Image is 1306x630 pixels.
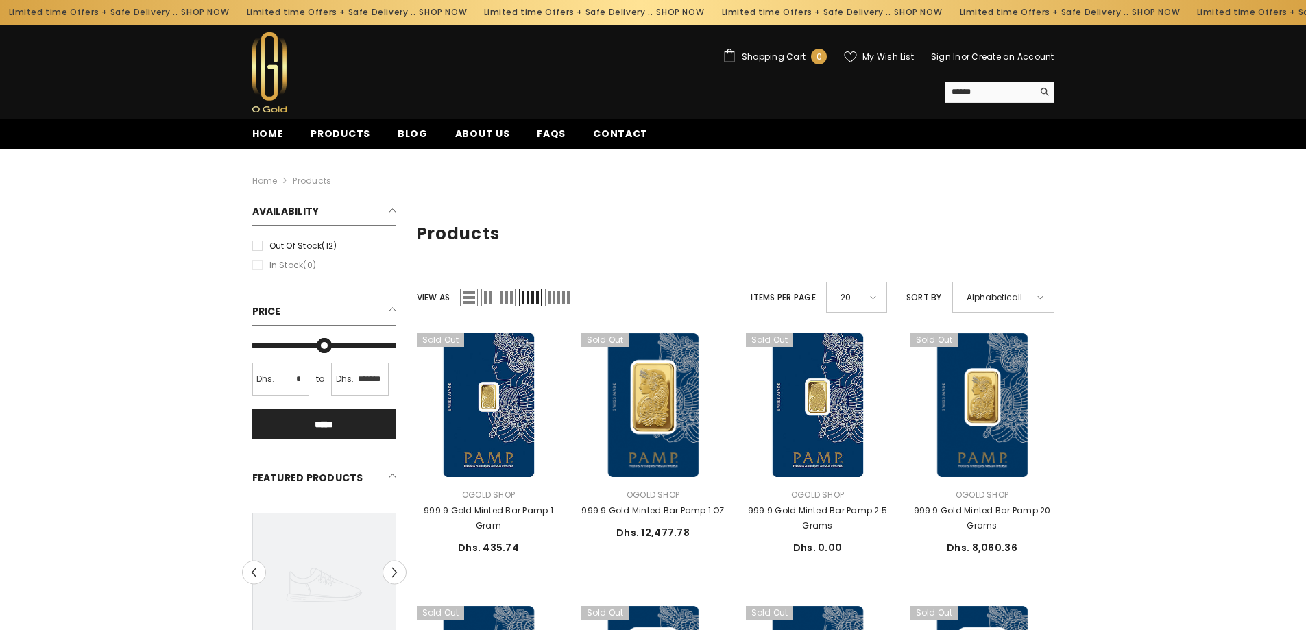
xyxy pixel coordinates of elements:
span: About us [455,127,510,141]
a: SHOP NOW [878,5,926,20]
span: Alphabetically, A-Z [967,287,1028,307]
span: Sold out [746,606,794,620]
a: Home [239,126,298,149]
a: SHOP NOW [402,5,450,20]
a: Ogold Shop [627,489,679,500]
span: Dhs. 12,477.78 [616,526,690,540]
span: Sold out [417,333,465,347]
label: Sort by [906,290,942,305]
span: Availability [252,204,319,218]
a: 999.9 Gold Minted Bar Pamp 2.5 Grams [746,503,890,533]
a: Products [297,126,384,149]
span: Dhs. [256,372,275,387]
span: Products [311,127,370,141]
span: Dhs. 0.00 [793,541,843,555]
a: Ogold Shop [791,489,844,500]
span: 20 [841,287,860,307]
a: Ogold Shop [462,489,515,500]
div: Limited time Offers + Safe Delivery .. [459,1,697,23]
span: 0 [817,49,822,64]
span: Grid 4 [519,289,542,306]
div: Limited time Offers + Safe Delivery .. [221,1,459,23]
button: Search [1033,82,1054,102]
h1: Products [417,224,1054,244]
a: Products [293,175,331,186]
div: Alphabetically, A-Z [952,282,1054,313]
span: Price [252,304,281,318]
a: 999.9 Gold Minted Bar Pamp 1 OZ [581,333,725,477]
span: List [460,289,478,306]
a: SHOP NOW [640,5,688,20]
span: Sold out [910,606,958,620]
a: Home [252,173,278,189]
span: Sold out [746,333,794,347]
span: (12) [322,240,337,252]
span: My Wish List [862,53,914,61]
span: Dhs. 8,060.36 [947,541,1017,555]
a: Create an Account [971,51,1054,62]
nav: breadcrumbs [252,149,1054,193]
img: Ogold Shop [252,32,287,112]
span: FAQs [537,127,566,141]
a: 999.9 Gold Minted Bar Pamp 1 Gram [417,503,561,533]
span: Grid 2 [481,289,494,306]
a: 999.9 Gold Minted Bar Pamp 20 Grams [910,503,1054,533]
span: Blog [398,127,428,141]
a: FAQs [523,126,579,149]
a: 999.9 Gold Minted Bar Pamp 2.5 Grams [746,333,890,477]
a: Contact [579,126,662,149]
span: Grid 3 [498,289,516,306]
div: Limited time Offers + Safe Delivery .. [934,1,1172,23]
h2: Featured Products [252,467,396,492]
button: Previous [242,561,266,585]
a: About us [442,126,524,149]
span: Contact [593,127,648,141]
summary: Search [945,82,1054,103]
button: Next [383,561,407,585]
span: Home [252,127,284,141]
a: Shopping Cart [723,49,827,64]
a: Ogold Shop [956,489,1008,500]
label: Items per page [751,290,815,305]
a: 999.9 Gold Minted Bar Pamp 1 Gram [417,333,561,477]
span: Sold out [417,606,465,620]
label: Out of stock [252,239,396,254]
div: 20 [826,282,887,313]
span: Sold out [910,333,958,347]
span: Grid 5 [545,289,572,306]
label: View as [417,290,450,305]
div: Limited time Offers + Safe Delivery .. [697,1,934,23]
span: Shopping Cart [742,53,806,61]
a: SHOP NOW [1115,5,1163,20]
span: Sold out [581,606,629,620]
span: to [312,372,328,387]
span: Sold out [581,333,629,347]
a: 999.9 Gold Minted Bar Pamp 1 OZ [581,503,725,518]
a: Blog [384,126,442,149]
a: Sign In [931,51,961,62]
span: Dhs. 435.74 [458,541,519,555]
span: Dhs. [336,372,354,387]
a: My Wish List [844,51,914,63]
a: 999.9 Gold Minted Bar Pamp 20 Grams [910,333,1054,477]
span: or [961,51,969,62]
a: SHOP NOW [165,5,213,20]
